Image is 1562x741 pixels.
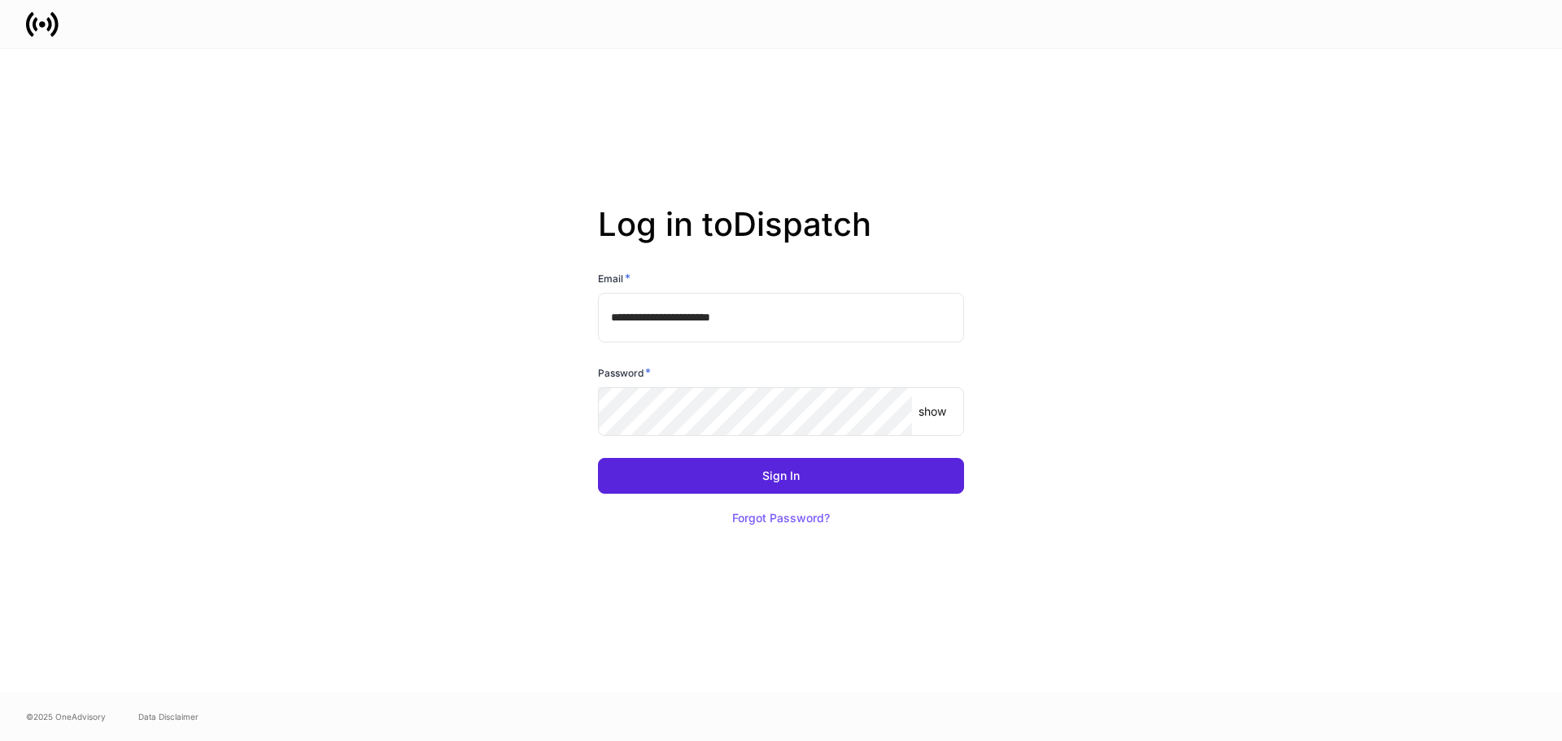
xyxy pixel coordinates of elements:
span: © 2025 OneAdvisory [26,710,106,723]
div: Sign In [762,470,800,482]
p: show [918,403,946,420]
button: Forgot Password? [712,500,850,536]
h6: Email [598,270,630,286]
div: Forgot Password? [732,512,830,524]
button: Sign In [598,458,964,494]
h2: Log in to Dispatch [598,205,964,270]
h6: Password [598,364,651,381]
a: Data Disclaimer [138,710,199,723]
